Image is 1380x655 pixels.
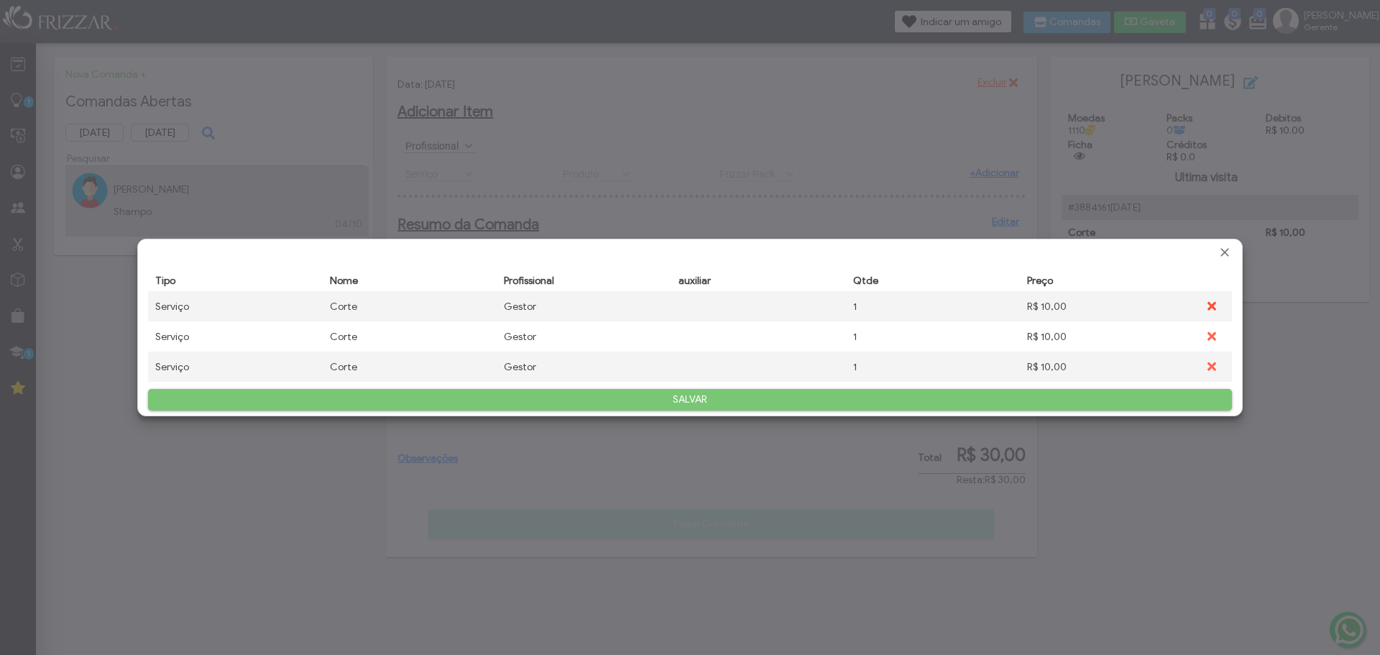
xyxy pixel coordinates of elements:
[1212,356,1213,377] span: Excluir
[671,270,846,291] th: auxiliar
[504,275,554,287] span: Profissional
[846,270,1021,291] th: Qtde
[148,352,323,382] td: Serviço
[148,321,323,352] td: Serviço
[330,275,358,287] span: Nome
[497,352,671,382] td: Gestor
[323,352,497,382] td: Corte
[323,270,497,291] th: Nome
[1027,275,1053,287] span: Preço
[1202,356,1223,377] button: Excluir
[853,275,878,287] span: Qtde
[1218,245,1232,260] a: Fechar
[1027,301,1187,313] div: R$ 10,00
[1202,326,1223,347] button: Excluir
[148,389,1232,411] button: SALVAR
[148,291,323,321] td: Serviço
[1202,296,1223,317] button: Excluir
[1027,361,1187,373] div: R$ 10,00
[853,361,1013,373] div: 1
[1027,331,1187,343] div: R$ 10,00
[497,321,671,352] td: Gestor
[158,389,1222,411] span: SALVAR
[1212,326,1213,347] span: Excluir
[678,275,711,287] span: auxiliar
[148,270,323,291] th: Tipo
[853,331,1013,343] div: 1
[497,270,671,291] th: Profissional
[323,321,497,352] td: Corte
[1020,270,1195,291] th: Preço
[155,275,175,287] span: Tipo
[1212,296,1213,317] span: Excluir
[853,301,1013,313] div: 1
[497,291,671,321] td: Gestor
[323,291,497,321] td: Corte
